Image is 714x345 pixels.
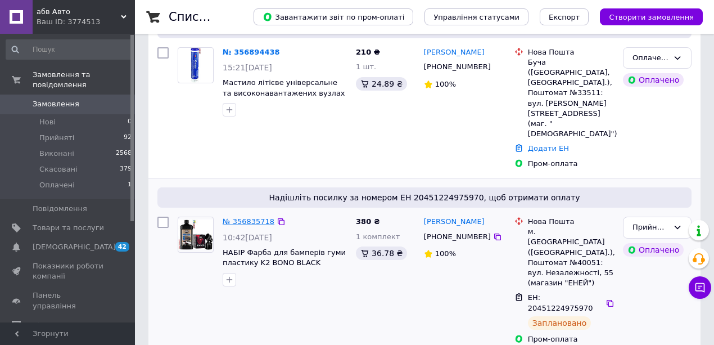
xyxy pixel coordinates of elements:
[223,248,346,288] a: НАБІР Фарба для бамперів гуми пластику K2 BONO BLACK 500мл Щітка-аплікатор для шин К2 Traco Pro K035
[191,48,201,83] img: Фото товару
[39,133,74,143] span: Прийняті
[33,261,104,281] span: Показники роботи компанії
[356,247,407,260] div: 36.78 ₴
[263,12,404,22] span: Завантажити звіт по пром-оплаті
[623,73,684,87] div: Оплачено
[356,217,380,226] span: 380 ₴
[528,144,569,153] a: Додати ЕН
[422,60,493,74] div: [PHONE_NUMBER]
[6,39,133,60] input: Пошук
[124,133,132,143] span: 92
[356,62,376,71] span: 1 шт.
[162,192,687,203] span: Надішліть посилку за номером ЕН 20451224975970, щоб отримати оплату
[39,117,56,127] span: Нові
[356,232,400,241] span: 1 комплект
[128,117,132,127] span: 0
[632,52,668,64] div: Оплачено
[178,47,214,83] a: Фото товару
[589,12,703,21] a: Створити замовлення
[178,219,213,249] img: Фото товару
[433,13,519,21] span: Управління статусами
[223,63,272,72] span: 15:21[DATE]
[528,334,614,344] div: Пром-оплата
[356,48,380,56] span: 210 ₴
[623,243,684,257] div: Оплачено
[424,217,485,227] a: [PERSON_NAME]
[33,99,79,109] span: Замовлення
[528,316,591,330] div: Заплановано
[600,8,703,25] button: Створити замовлення
[424,47,485,58] a: [PERSON_NAME]
[422,230,493,244] div: [PHONE_NUMBER]
[33,223,104,233] span: Товари та послуги
[528,47,614,57] div: Нова Пошта
[33,320,62,330] span: Відгуки
[37,7,121,17] span: абв Авто
[528,293,593,312] span: ЕН: 20451224975970
[39,180,75,190] span: Оплачені
[223,78,345,107] a: Мастило літієве універсальне та високонавантажених вузлах Mobilux EP-2 400мл 153555
[689,276,711,299] button: Чат з покупцем
[39,149,74,159] span: Виконані
[37,17,135,27] div: Ваш ID: 3774513
[116,149,132,159] span: 2568
[128,180,132,190] span: 1
[356,77,407,91] div: 24.89 ₴
[223,217,274,226] a: № 356835718
[528,159,614,169] div: Пром-оплата
[33,70,135,90] span: Замовлення та повідомлення
[223,48,280,56] a: № 356894438
[115,242,129,252] span: 42
[435,249,456,258] span: 100%
[169,10,283,24] h1: Список замовлень
[609,13,694,21] span: Створити замовлення
[540,8,589,25] button: Експорт
[435,80,456,88] span: 100%
[33,290,104,311] span: Панель управління
[120,164,132,174] span: 379
[39,164,78,174] span: Скасовані
[424,8,528,25] button: Управління статусами
[528,57,614,140] div: Буча ([GEOGRAPHIC_DATA], [GEOGRAPHIC_DATA].), Поштомат №33511: вул. [PERSON_NAME][STREET_ADDRESS]...
[528,227,614,288] div: м. [GEOGRAPHIC_DATA] ([GEOGRAPHIC_DATA].), Поштомат №40051: вул. Незалежності, 55 (магазин "ЕНЕЙ")
[33,242,116,252] span: [DEMOGRAPHIC_DATA]
[528,217,614,227] div: Нова Пошта
[223,233,272,242] span: 10:42[DATE]
[632,222,668,234] div: Прийнято
[254,8,413,25] button: Завантажити звіт по пром-оплаті
[178,217,214,253] a: Фото товару
[33,204,87,214] span: Повідомлення
[549,13,580,21] span: Експорт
